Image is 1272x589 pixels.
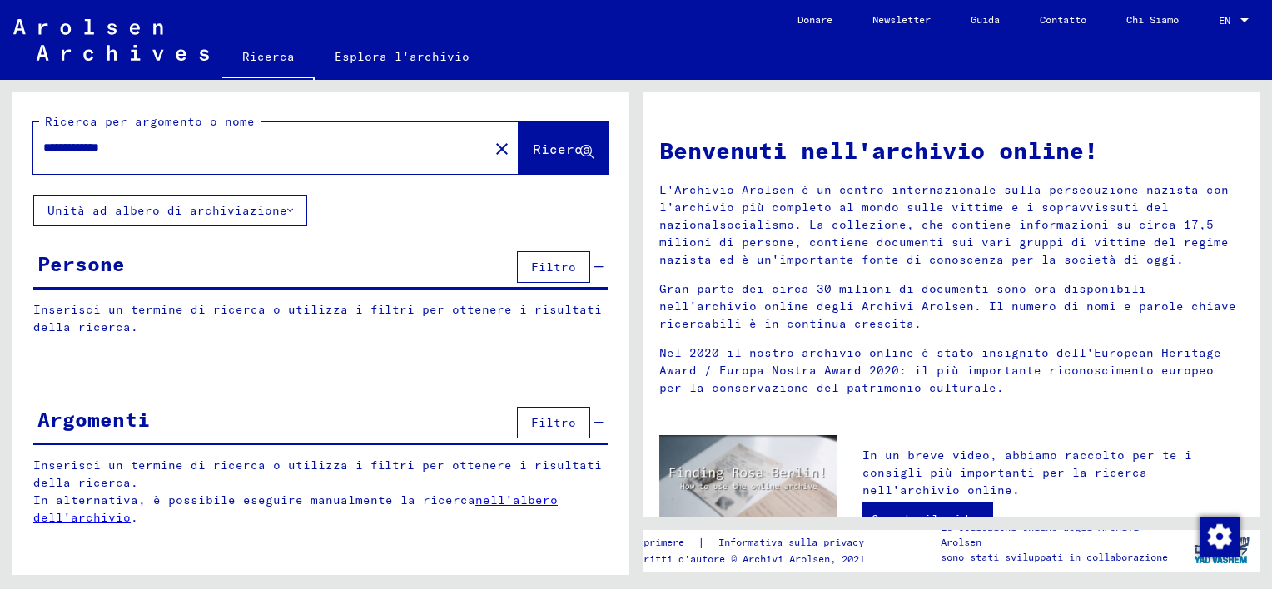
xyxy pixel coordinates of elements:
p: Gran parte dei circa 30 milioni di documenti sono ora disponibili nell'archivio online degli Arch... [659,280,1243,333]
font: Unità ad albero di archiviazione [47,203,287,218]
span: Ricerca [533,141,591,157]
mat-icon: close [492,139,512,159]
button: Filtro [517,251,590,283]
button: Unità ad albero di archiviazione [33,195,307,226]
span: EN [1219,15,1237,27]
p: sono stati sviluppati in collaborazione con [941,550,1182,580]
img: Modifica consenso [1200,517,1240,557]
p: Inserisci un termine di ricerca o utilizza i filtri per ottenere i risultati della ricerca. [33,301,608,336]
a: nell'albero dell'archivio [33,492,558,525]
img: yv_logo.png [1190,529,1253,571]
span: Filtro [531,260,576,275]
span: Filtro [531,415,576,430]
font: | [698,534,705,552]
img: video.jpg [659,435,837,532]
div: Persone [37,249,125,279]
button: Filtro [517,407,590,438]
p: L'Archivio Arolsen è un centro internazionale sulla persecuzione nazista con l'archivio più compl... [659,181,1243,269]
p: In un breve video, abbiamo raccolto per te i consigli più importanti per la ricerca nell'archivio... [862,447,1243,499]
a: Informativa sulla privacy [705,534,884,552]
button: Ricerca [519,122,609,174]
p: Nel 2020 il nostro archivio online è stato insignito dell'European Heritage Award / Europa Nostra... [659,344,1243,397]
a: Esplora l'archivio [315,37,489,77]
button: Chiaro [485,131,519,165]
p: Inserisci un termine di ricerca o utilizza i filtri per ottenere i risultati della ricerca. In al... [33,457,609,527]
img: Arolsen_neg.svg [13,19,209,61]
p: Diritti d'autore © Archivi Arolsen, 2021 [632,552,884,567]
p: Le collezioni online degli Archivi Arolsen [941,520,1182,550]
div: Argomenti [37,404,150,434]
mat-label: Ricerca per argomento o nome [45,114,255,129]
div: Modifica consenso [1199,516,1239,556]
h1: Benvenuti nell'archivio online! [659,133,1243,168]
a: Ricerca [222,37,315,80]
a: Guarda il video [862,502,993,536]
a: Imprimere [632,534,698,552]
